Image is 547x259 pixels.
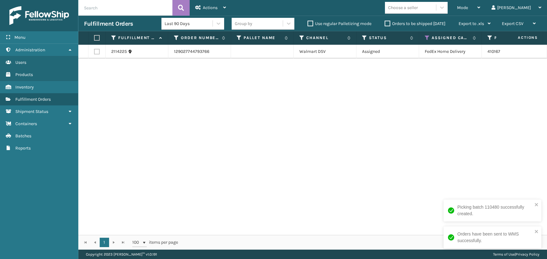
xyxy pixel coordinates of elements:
a: 1 [100,238,109,247]
span: Inventory [15,84,34,90]
span: Administration [15,47,45,53]
a: 2114225 [111,48,127,55]
button: close [534,202,539,208]
span: Actions [203,5,218,10]
span: Users [15,60,26,65]
span: Actions [498,33,542,43]
div: Last 90 Days [165,20,213,27]
td: 129027744793766 [168,45,231,58]
img: logo [9,6,69,25]
div: 1 - 1 of 1 items [187,239,540,246]
span: Fulfillment Orders [15,97,51,102]
div: Group by [235,20,252,27]
span: Menu [14,35,25,40]
label: Pallet Name [244,35,281,41]
span: Shipment Status [15,109,48,114]
span: Mode [457,5,468,10]
label: Use regular Palletizing mode [308,21,371,26]
span: Export to .xls [459,21,484,26]
label: Assigned Carrier Service [432,35,470,41]
label: Fulfillment Order Id [118,35,156,41]
td: Walmart DSV [294,45,356,58]
label: Orders to be shipped [DATE] [385,21,445,26]
a: 410167-1150 [487,49,510,54]
button: close [534,229,539,235]
td: FedEx Home Delivery [419,45,482,58]
span: Products [15,72,33,77]
span: Export CSV [502,21,523,26]
span: Containers [15,121,37,126]
span: items per page [132,238,178,247]
label: Status [369,35,407,41]
div: Choose a seller [388,4,418,11]
label: Order Number [181,35,219,41]
label: Product SKU [494,35,532,41]
h3: Fulfillment Orders [84,20,133,28]
td: Assigned [356,45,419,58]
span: 100 [132,239,142,246]
div: Picking batch 110480 successfully created. [457,204,533,217]
label: Channel [306,35,344,41]
div: Orders have been sent to WMS successfully. [457,231,533,244]
span: Reports [15,145,31,151]
p: Copyright 2023 [PERSON_NAME]™ v 1.0.191 [86,250,157,259]
span: Batches [15,133,31,139]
